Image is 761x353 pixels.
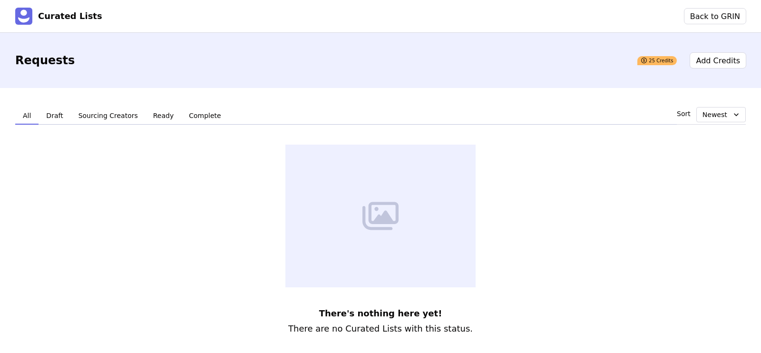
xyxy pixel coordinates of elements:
[690,53,746,68] button: Add Credits
[38,11,102,21] h3: Curated Lists
[684,9,746,24] button: Back to GRIN
[46,111,63,121] p: Draft
[677,109,691,119] label: Sort
[23,111,31,121] p: All
[15,54,75,68] h3: Requests
[78,111,138,121] p: Sourcing Creators
[319,308,442,319] h3: There's nothing here yet!
[189,111,221,121] p: Complete
[649,57,673,64] p: 25 Credits
[288,322,473,335] p: There are no Curated Lists with this status.
[153,111,174,121] p: Ready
